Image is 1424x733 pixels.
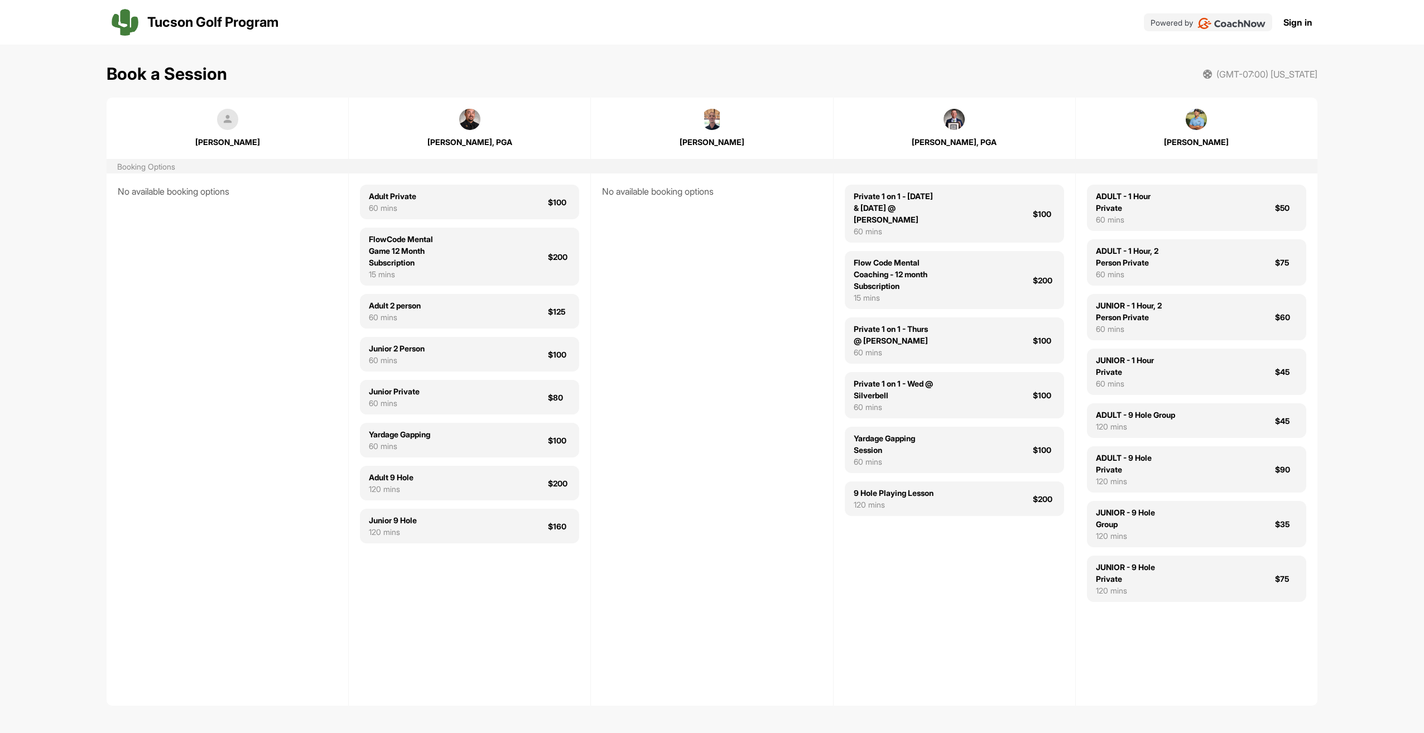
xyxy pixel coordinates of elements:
div: Junior Private [369,385,420,397]
div: Yardage Gapping Session [854,432,934,456]
div: $35 [1275,518,1297,530]
div: $75 [1275,573,1297,585]
div: 120 mins [854,499,934,510]
div: 15 mins [854,292,934,303]
div: 120 mins [369,526,417,538]
div: 120 mins [1096,475,1176,487]
div: $100 [548,349,570,360]
div: Private 1 on 1 - Wed @ Silverbell [854,378,934,401]
div: Junior 2 Person [369,343,425,354]
img: square_eb232cf046048fc71d1e38798d1ee7db.jpg [459,109,480,130]
div: $160 [548,520,570,532]
div: $100 [1033,208,1055,220]
div: JUNIOR - 9 Hole Private [1096,561,1176,585]
div: $45 [1275,366,1297,378]
div: $200 [1033,493,1055,505]
div: $100 [1033,444,1055,456]
div: 15 mins [369,268,449,280]
div: 60 mins [369,311,421,323]
div: Adult Private [369,190,416,202]
div: [PERSON_NAME], PGA [367,136,573,148]
div: Private 1 on 1 - [DATE] & [DATE] @ [PERSON_NAME] [854,190,934,225]
div: 60 mins [1096,268,1176,280]
div: [PERSON_NAME], PGA [851,136,1057,148]
div: ADULT - 1 Hour, 2 Person Private [1096,245,1176,268]
div: 60 mins [1096,323,1176,335]
div: $100 [548,196,570,208]
img: square_b8d82031cc37b4ba160fba614de00b99.jpg [944,109,965,130]
div: 60 mins [854,346,934,358]
div: 120 mins [369,483,413,495]
img: square_4821a6ae742c3fcc2b2a5f85fa5e1a71.jpg [1186,109,1207,130]
span: (GMT-07:00) [US_STATE] [1216,67,1317,81]
div: 60 mins [854,401,934,413]
div: JUNIOR - 9 Hole Group [1096,507,1176,530]
img: square_default-ef6cabf814de5a2bf16c804365e32c732080f9872bdf737d349900a9daf73cf9.png [217,109,238,130]
div: 60 mins [1096,214,1176,225]
div: Flow Code Mental Coaching - 12 month Subscription [854,257,934,292]
div: JUNIOR - 1 Hour Private [1096,354,1176,378]
div: $50 [1275,202,1297,214]
div: $80 [548,392,570,403]
div: 60 mins [369,202,416,214]
p: Tucson Golf Program [147,12,278,32]
div: 120 mins [1096,530,1176,542]
p: Powered by [1151,17,1193,28]
div: $100 [1033,335,1055,346]
div: [PERSON_NAME] [609,136,815,148]
div: $200 [548,478,570,489]
div: ADULT - 9 Hole Private [1096,452,1176,475]
img: CoachNow [1197,18,1266,29]
div: $60 [1275,311,1297,323]
div: [PERSON_NAME] [125,136,330,148]
div: Yardage Gapping [369,428,430,440]
div: 60 mins [369,440,430,452]
div: JUNIOR - 1 Hour, 2 Person Private [1096,300,1176,323]
div: Private 1 on 1 - Thurs @ [PERSON_NAME] [854,323,934,346]
div: $45 [1275,415,1297,427]
img: square_051f63a3d501c9c6f85c99faa8735c2c.jpg [701,109,723,130]
div: 60 mins [1096,378,1176,389]
div: $100 [1033,389,1055,401]
img: logo [112,9,138,36]
div: $90 [1275,464,1297,475]
div: 60 mins [369,354,425,366]
div: 120 mins [1096,585,1176,596]
div: $200 [548,251,570,263]
div: ADULT - 9 Hole Group [1096,409,1175,421]
div: $200 [1033,274,1055,286]
div: $100 [548,435,570,446]
div: $75 [1275,257,1297,268]
div: No available booking options [602,185,821,198]
div: 60 mins [369,397,420,409]
div: Booking Options [117,161,175,172]
div: ADULT - 1 Hour Private [1096,190,1176,214]
div: Junior 9 Hole [369,514,417,526]
h1: Book a Session [107,61,227,86]
div: $125 [548,306,570,317]
a: Sign in [1283,16,1312,29]
div: 60 mins [854,456,934,467]
div: 120 mins [1096,421,1175,432]
div: Adult 2 person [369,300,421,311]
div: 60 mins [854,225,934,237]
div: No available booking options [118,185,337,198]
div: 9 Hole Playing Lesson [854,487,934,499]
div: FlowCode Mental Game 12 Month Subscription [369,233,449,268]
div: Adult 9 Hole [369,471,413,483]
div: [PERSON_NAME] [1094,136,1299,148]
